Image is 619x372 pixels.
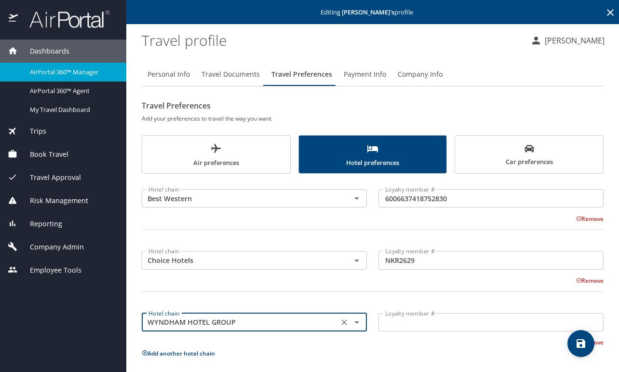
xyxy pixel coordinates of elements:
[18,149,68,160] span: Book Travel
[350,192,363,205] button: Open
[148,69,190,81] span: Personal Info
[9,10,19,28] img: icon-airportal.png
[30,86,115,96] span: AirPortal 360™ Agent
[18,219,62,229] span: Reporting
[18,172,81,183] span: Travel Approval
[350,316,363,329] button: Open
[30,68,115,77] span: AirPortal 360™ Manager
[576,215,604,223] button: Remove
[145,254,336,266] input: Select a hotel chain
[344,69,386,81] span: Payment Info
[18,46,69,56] span: Dashboards
[576,276,604,285] button: Remove
[350,254,363,267] button: Open
[202,69,260,81] span: Travel Documents
[129,9,616,15] p: Editing profile
[398,69,443,81] span: Company Info
[342,8,394,16] strong: [PERSON_NAME] 's
[305,143,441,168] span: Hotel preferences
[148,143,284,168] span: Air preferences
[142,63,604,86] div: Profile
[142,25,523,55] h1: Travel profile
[145,316,336,329] input: Select a hotel chain
[271,69,332,81] span: Travel Preferences
[18,265,81,276] span: Employee Tools
[18,126,46,137] span: Trips
[142,135,604,174] div: scrollable force tabs example
[567,330,594,357] button: save
[142,98,604,113] h2: Travel Preferences
[461,144,597,167] span: Car preferences
[18,195,88,206] span: Risk Management
[145,192,336,205] input: Select a hotel chain
[142,349,215,358] button: Add another hotel chain
[30,105,115,114] span: My Travel Dashboard
[337,316,351,329] button: Clear
[542,35,605,46] p: [PERSON_NAME]
[19,10,109,28] img: airportal-logo.png
[18,242,84,252] span: Company Admin
[526,32,608,49] button: [PERSON_NAME]
[142,113,604,124] h6: Add your preferences to travel the way you want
